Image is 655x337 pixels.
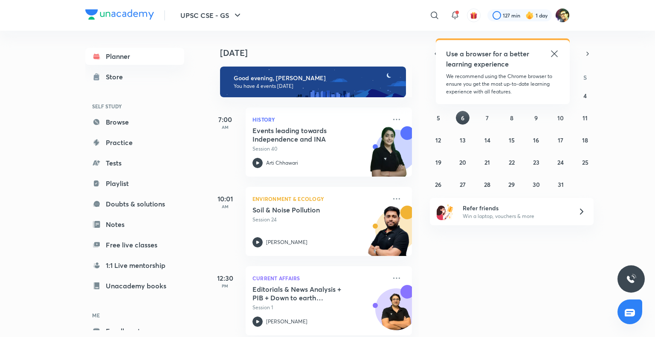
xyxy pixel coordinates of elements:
abbr: October 31, 2025 [558,180,564,189]
button: October 6, 2025 [456,111,470,125]
h5: 12:30 [208,273,242,283]
abbr: October 26, 2025 [435,180,441,189]
abbr: October 13, 2025 [460,136,466,144]
p: AM [208,204,242,209]
abbr: October 24, 2025 [557,158,564,166]
img: evening [220,67,406,97]
button: October 12, 2025 [432,133,445,147]
abbr: October 29, 2025 [508,180,515,189]
abbr: October 15, 2025 [509,136,515,144]
abbr: Saturday [583,73,587,81]
button: October 17, 2025 [554,133,568,147]
h6: SELF STUDY [85,99,184,113]
button: October 11, 2025 [578,111,592,125]
button: October 18, 2025 [578,133,592,147]
button: October 7, 2025 [481,111,494,125]
a: Company Logo [85,9,154,22]
img: Avatar [376,293,417,334]
abbr: October 21, 2025 [484,158,490,166]
a: Planner [85,48,184,65]
p: [PERSON_NAME] [266,318,307,325]
button: avatar [467,9,481,22]
img: unacademy [365,126,412,185]
p: AM [208,125,242,130]
p: History [252,114,386,125]
p: Session 40 [252,145,386,153]
abbr: October 28, 2025 [484,180,490,189]
p: Arti Chhawari [266,159,298,167]
button: October 9, 2025 [529,111,543,125]
button: October 30, 2025 [529,177,543,191]
p: [PERSON_NAME] [266,238,307,246]
a: Practice [85,134,184,151]
h5: Editorials & News Analysis + PIB + Down to earth (October) - L1 [252,285,359,302]
p: Session 24 [252,216,386,224]
h5: 10:01 [208,194,242,204]
abbr: October 27, 2025 [460,180,466,189]
img: avatar [470,12,478,19]
p: PM [208,283,242,288]
button: October 20, 2025 [456,155,470,169]
a: Tests [85,154,184,171]
p: You have 4 events [DATE] [234,83,398,90]
button: October 8, 2025 [505,111,519,125]
a: Unacademy books [85,277,184,294]
button: October 13, 2025 [456,133,470,147]
button: October 29, 2025 [505,177,519,191]
button: October 5, 2025 [432,111,445,125]
h5: Soil & Noise Pollution [252,206,359,214]
button: October 4, 2025 [578,89,592,102]
button: October 24, 2025 [554,155,568,169]
abbr: October 8, 2025 [510,114,513,122]
abbr: October 7, 2025 [486,114,489,122]
h6: ME [85,308,184,322]
button: October 23, 2025 [529,155,543,169]
h4: [DATE] [220,48,420,58]
abbr: October 23, 2025 [533,158,539,166]
abbr: October 5, 2025 [437,114,440,122]
abbr: October 30, 2025 [533,180,540,189]
img: ttu [626,274,636,284]
p: Current Affairs [252,273,386,283]
button: October 21, 2025 [481,155,494,169]
abbr: October 9, 2025 [534,114,538,122]
abbr: October 18, 2025 [582,136,588,144]
img: streak [525,11,534,20]
a: Browse [85,113,184,131]
a: Playlist [85,175,184,192]
button: October 15, 2025 [505,133,519,147]
abbr: October 14, 2025 [484,136,490,144]
abbr: October 11, 2025 [583,114,588,122]
h5: Use a browser for a better learning experience [446,49,531,69]
abbr: October 4, 2025 [583,92,587,100]
button: October 10, 2025 [554,111,568,125]
h5: 7:00 [208,114,242,125]
button: October 14, 2025 [481,133,494,147]
abbr: October 20, 2025 [459,158,466,166]
abbr: October 19, 2025 [435,158,441,166]
img: unacademy [365,206,412,264]
img: Mukesh Kumar Shahi [555,8,570,23]
p: We recommend using the Chrome browser to ensure you get the most up-to-date learning experience w... [446,73,559,96]
button: October 19, 2025 [432,155,445,169]
abbr: October 16, 2025 [533,136,539,144]
a: Store [85,68,184,85]
button: October 31, 2025 [554,177,568,191]
button: October 26, 2025 [432,177,445,191]
abbr: October 6, 2025 [461,114,464,122]
div: Store [106,72,128,82]
button: October 27, 2025 [456,177,470,191]
button: October 25, 2025 [578,155,592,169]
button: October 28, 2025 [481,177,494,191]
abbr: October 17, 2025 [558,136,563,144]
h6: Good evening, [PERSON_NAME] [234,74,398,82]
a: Notes [85,216,184,233]
button: October 16, 2025 [529,133,543,147]
p: Session 1 [252,304,386,311]
h5: Events leading towards Independence and INA [252,126,359,143]
img: referral [437,203,454,220]
abbr: October 22, 2025 [509,158,515,166]
button: UPSC CSE - GS [175,7,248,24]
img: Company Logo [85,9,154,20]
button: October 22, 2025 [505,155,519,169]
